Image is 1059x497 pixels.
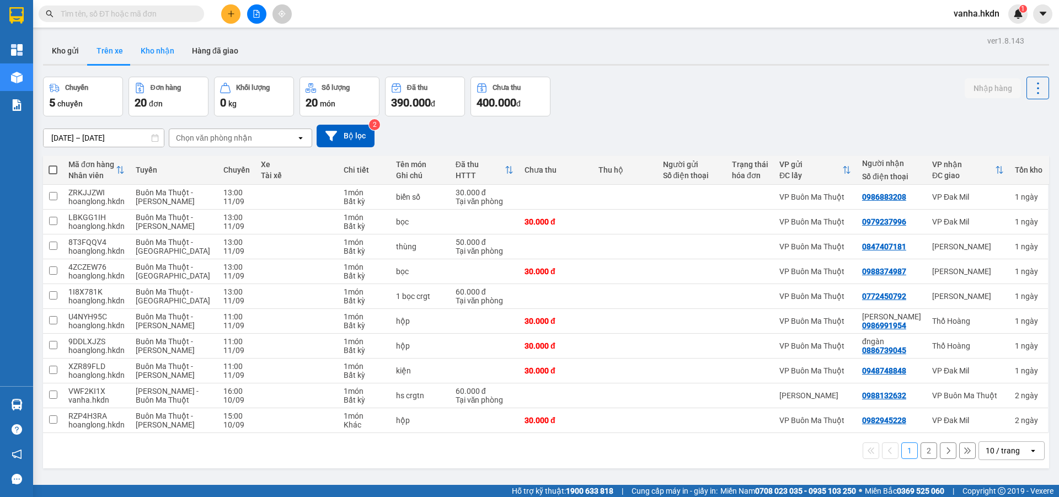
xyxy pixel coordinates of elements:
div: 8T3FQQV4 [68,238,125,247]
div: Tài xế [261,171,333,180]
span: 20 [306,96,318,109]
svg: open [296,133,305,142]
button: Số lượng20món [299,77,379,116]
span: plus [227,10,235,18]
span: [PERSON_NAME] - Buôn Ma Thuột [136,387,199,404]
span: notification [12,449,22,459]
div: 1 món [344,287,384,296]
div: VP Buôn Ma Thuột [779,292,851,301]
div: 11:00 [223,362,250,371]
div: 11/09 [223,371,250,380]
div: bọc [396,217,445,226]
span: Buôn Ma Thuột - [PERSON_NAME] [136,213,195,231]
div: 1 món [344,387,384,396]
span: 0 [220,96,226,109]
span: question-circle [12,424,22,435]
div: 0986991954 [862,321,906,330]
div: 30.000 đ [456,188,514,197]
div: Khác [344,420,384,429]
div: Tên món [396,160,445,169]
th: Toggle SortBy [927,156,1009,185]
div: VP Đak Mil [932,217,1004,226]
span: Buôn Ma Thuột - [PERSON_NAME] [136,412,195,429]
span: đ [516,99,521,108]
span: 5 [49,96,55,109]
span: ngày [1021,317,1038,325]
div: [PERSON_NAME] [779,391,851,400]
button: Kho gửi [43,38,88,64]
th: Toggle SortBy [63,156,130,185]
div: hộp [396,416,445,425]
div: 10 / trang [986,445,1020,456]
th: Toggle SortBy [774,156,857,185]
div: Bất kỳ [344,396,384,404]
div: thùng [396,242,445,251]
span: 390.000 [391,96,431,109]
div: Bất kỳ [344,371,384,380]
div: VP Buôn Ma Thuột [932,391,1004,400]
img: solution-icon [11,99,23,111]
div: hs crgtn [396,391,445,400]
div: hoanglong.hkdn [68,271,125,280]
span: | [622,485,623,497]
div: 2 [1015,416,1042,425]
span: Buôn Ma Thuột - [PERSON_NAME] [136,188,195,206]
div: Thổ Hoàng [932,317,1004,325]
span: Cung cấp máy in - giấy in: [632,485,718,497]
img: warehouse-icon [11,72,23,83]
div: 60.000 đ [456,387,514,396]
span: kg [228,99,237,108]
div: 1I8X781K [68,287,125,296]
div: Chuyến [223,165,250,174]
div: Tuyến [136,165,212,174]
div: hoanglong.hkdn [68,222,125,231]
div: [PERSON_NAME] [932,292,1004,301]
span: Buôn Ma Thuột - [GEOGRAPHIC_DATA] [136,238,210,255]
img: logo-vxr [9,7,24,24]
div: 13:00 [223,188,250,197]
strong: 1900 633 818 [566,487,613,495]
div: 30.000 đ [525,217,587,226]
div: VP Buôn Ma Thuột [779,242,851,251]
div: Chi tiết [344,165,384,174]
span: món [320,99,335,108]
span: vanha.hkdn [945,7,1008,20]
div: hoanglong.hkdn [68,247,125,255]
button: Bộ lọc [317,125,375,147]
div: 1 [1015,317,1042,325]
div: 1 [1015,217,1042,226]
div: 60.000 đ [456,287,514,296]
div: 1 món [344,213,384,222]
div: VP Đak Mil [932,366,1004,375]
div: 0986883208 [862,193,906,201]
div: 13:00 [223,238,250,247]
div: VP Buôn Ma Thuột [779,366,851,375]
button: plus [221,4,240,24]
div: vanha.hkdn [68,396,125,404]
div: Nhân viên [68,171,116,180]
div: Xe [261,160,333,169]
button: file-add [247,4,266,24]
div: 13:00 [223,263,250,271]
div: 11/09 [223,222,250,231]
div: VP Buôn Ma Thuột [779,193,851,201]
div: Tại văn phòng [456,296,514,305]
div: Bất kỳ [344,296,384,305]
div: Tại văn phòng [456,396,514,404]
div: 13:00 [223,213,250,222]
span: 1 [1021,5,1025,13]
div: 1 [1015,242,1042,251]
div: VP gửi [779,160,842,169]
div: Tại văn phòng [456,197,514,206]
button: Trên xe [88,38,132,64]
div: 1 [1015,366,1042,375]
div: 0948748848 [862,366,906,375]
div: Mã đơn hàng [68,160,116,169]
div: RZP4H3RA [68,412,125,420]
div: VP Buôn Ma Thuột [779,341,851,350]
div: Khối lượng [236,84,270,92]
div: HTTT [456,171,505,180]
span: Hỗ trợ kỹ thuật: [512,485,613,497]
div: 0988374987 [862,267,906,276]
span: | [953,485,954,497]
